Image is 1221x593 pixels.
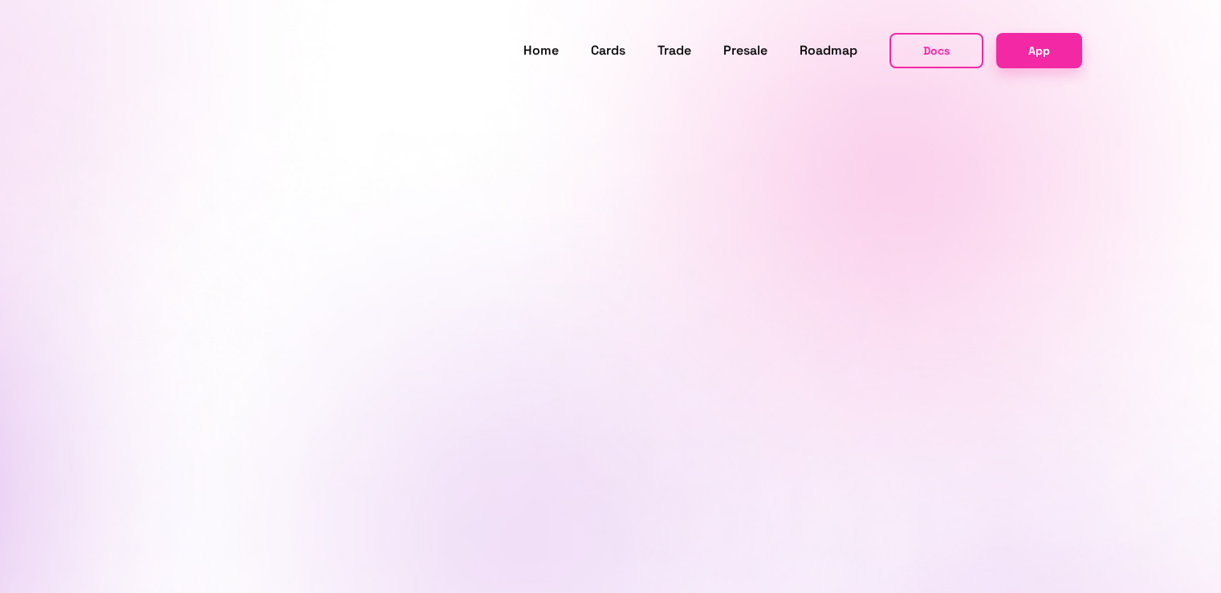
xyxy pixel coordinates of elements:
[800,40,857,61] a: Roadmap
[889,33,983,68] button: Docs
[657,40,691,61] a: Trade
[139,32,279,69] img: KEI finance
[523,40,559,61] a: Home
[723,40,767,61] a: Presale
[996,33,1082,67] a: App
[591,40,625,61] a: Cards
